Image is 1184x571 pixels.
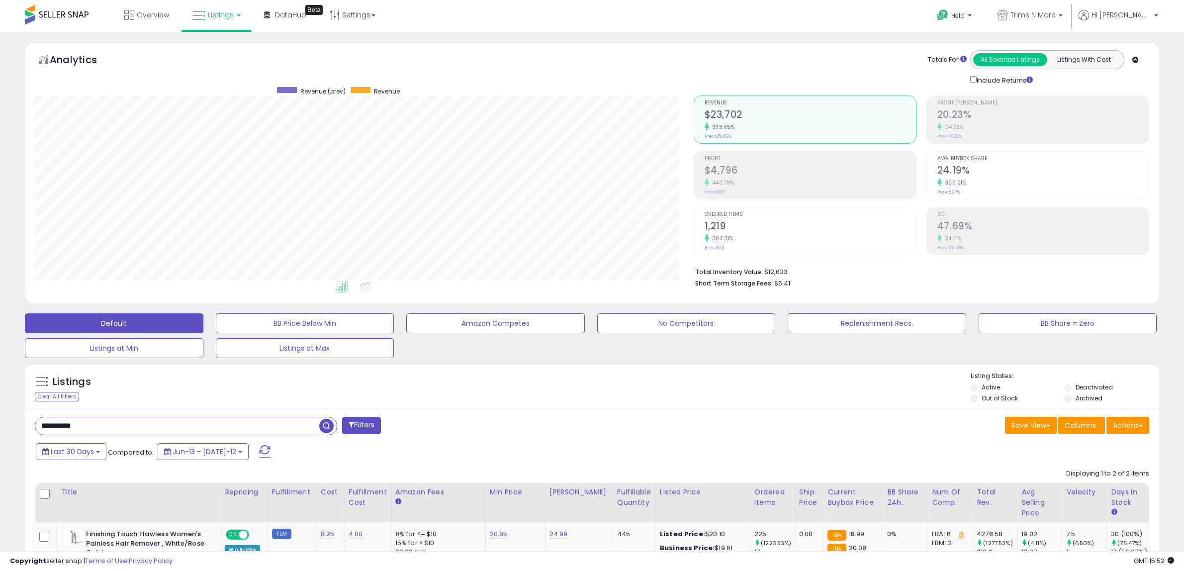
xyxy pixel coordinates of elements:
[1066,469,1149,478] div: Displaying 1 to 2 of 2 items
[977,487,1013,508] div: Total Rev.
[937,245,964,251] small: Prev: 35.48%
[705,212,916,217] span: Ordered Items
[1111,508,1117,517] small: Days In Stock.
[490,529,508,539] a: 20.95
[932,530,965,539] div: FBA: 6
[395,539,478,548] div: 15% for > $10
[1005,417,1057,434] button: Save View
[982,394,1018,402] label: Out of Stock
[321,487,340,497] div: Cost
[10,556,46,566] strong: Copyright
[1058,417,1105,434] button: Columns
[1021,530,1062,539] div: 19.02
[25,338,203,358] button: Listings at Min
[849,543,867,553] span: 20.08
[248,531,264,539] span: OFF
[617,530,648,539] div: 445
[225,487,264,497] div: Repricing
[827,487,879,508] div: Current Buybox Price
[1076,383,1113,391] label: Deactivated
[64,530,84,545] img: 31BYWzeNBxL._SL40_.jpg
[549,529,568,539] a: 24.99
[709,123,735,131] small: 333.65%
[979,313,1157,333] button: BB Share = Zero
[709,179,734,187] small: 440.79%
[963,74,1045,86] div: Include Returns
[1134,556,1174,566] span: 2025-08-12 15:52 GMT
[1066,530,1106,539] div: 7.5
[395,530,478,539] div: 8% for <= $10
[490,487,541,497] div: Min Price
[50,53,116,69] h5: Analytics
[36,443,106,460] button: Last 30 Days
[695,279,773,287] b: Short Term Storage Fees:
[983,539,1013,547] small: (1277.52%)
[660,543,715,553] b: Business Price:
[973,53,1047,66] button: All Selected Listings
[1010,10,1056,20] span: Trims N More
[937,189,960,195] small: Prev: 5.27%
[695,265,1142,277] li: $12,623
[937,109,1149,122] h2: 20.23%
[395,487,481,497] div: Amazon Fees
[977,548,1017,557] div: 310.6
[275,10,306,20] span: DataHub
[932,539,965,548] div: FBM: 2
[887,530,920,539] div: 0%
[971,372,1159,381] p: Listing States:
[25,313,203,333] button: Default
[1111,530,1151,539] div: 30 (100%)
[942,235,962,242] small: 34.41%
[754,487,791,508] div: Ordered Items
[928,55,967,65] div: Totals For
[932,487,968,508] div: Num of Comp.
[53,375,91,389] h5: Listings
[1021,548,1062,557] div: 18.27
[86,530,207,560] b: Finishing Touch Flawless Women's Painless Hair Remover , White/Rose Gold
[827,530,846,541] small: FBA
[225,545,260,554] div: Win BuyBox
[549,487,609,497] div: [PERSON_NAME]
[1028,539,1046,547] small: (4.11%)
[709,235,733,242] small: 302.31%
[208,10,234,20] span: Listings
[1065,420,1096,430] span: Columns
[705,189,726,195] small: Prev: $887
[1079,10,1158,32] a: Hi [PERSON_NAME]
[349,487,387,508] div: Fulfillment Cost
[137,10,169,20] span: Overview
[1076,394,1102,402] label: Archived
[35,392,79,401] div: Clear All Filters
[1021,487,1058,518] div: Avg Selling Price
[937,220,1149,234] h2: 47.69%
[754,548,795,557] div: 17
[705,109,916,122] h2: $23,702
[406,313,585,333] button: Amazon Competes
[51,447,94,457] span: Last 30 Days
[754,530,795,539] div: 225
[788,313,966,333] button: Replenishment Recs.
[342,417,381,434] button: Filters
[937,212,1149,217] span: ROI
[705,245,725,251] small: Prev: 303
[660,544,742,553] div: $19.61
[1117,539,1142,547] small: (76.47%)
[1047,53,1121,66] button: Listings With Cost
[300,87,346,95] span: Revenue (prev)
[799,530,816,539] div: 0.00
[660,530,742,539] div: $20.10
[305,5,323,15] div: Tooltip anchor
[761,539,792,547] small: (1223.53%)
[705,100,916,106] span: Revenue
[951,11,965,20] span: Help
[705,133,731,139] small: Prev: $5,466
[705,220,916,234] h2: 1,219
[849,529,865,539] span: 18.99
[1106,417,1149,434] button: Actions
[1111,548,1151,557] div: 17 (56.67%)
[272,529,291,539] small: FBM
[774,279,790,288] span: $6.41
[216,313,394,333] button: BB Price Below Min
[158,443,249,460] button: Jun-13 - [DATE]-12
[108,448,154,457] span: Compared to:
